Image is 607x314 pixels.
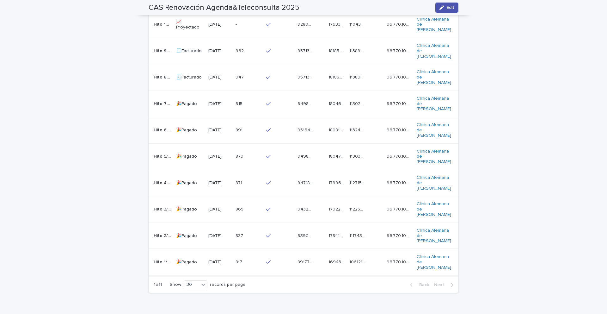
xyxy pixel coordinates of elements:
[405,282,432,288] button: Back
[328,258,346,265] p: 16943762
[154,258,172,265] p: Hito 1/12
[417,122,451,138] a: Clinica Alemana de [PERSON_NAME]
[236,232,244,239] p: 837
[208,22,231,27] p: [DATE]
[417,69,451,85] a: Clinica Alemana de [PERSON_NAME]
[149,3,299,12] h2: CAS Renovación Agenda&Teleconsulta 2025
[149,64,458,91] tr: Hito 8/12Hito 8/12 🧾Facturado[DATE]947947 9571321695713216 1818551118185511 113898727113898727 96...
[176,48,203,54] p: 🧾Facturado
[387,47,413,54] p: 96.770.100-9
[149,277,167,292] p: 1 of 1
[349,179,366,186] p: 112715365
[297,153,315,159] p: 94989094
[328,47,346,54] p: 18185511
[417,149,451,165] a: Clinica Alemana de [PERSON_NAME]
[210,282,246,287] p: records per page
[149,196,458,223] tr: Hito 3/12Hito 3/12 🎉Pagado[DATE]865865 9432790094327900 1792230117922301 112250201112250201 96.77...
[446,5,454,10] span: Edit
[176,260,203,265] p: 🎉Pagado
[176,101,203,107] p: 🎉Pagado
[387,100,413,107] p: 96.770.100-9
[154,205,172,212] p: Hito 3/12
[149,223,458,249] tr: Hito 2/12Hito 2/12 🎉Pagado[DATE]837837 9390248893902488 1784147317841473 111743961111743961 96.77...
[328,126,346,133] p: 18081231
[328,205,346,212] p: 17922301
[387,205,413,212] p: 96.770.100-9
[349,100,366,107] p: 113028830
[154,179,172,186] p: Hito 4/12
[328,153,346,159] p: 18047928
[387,126,413,133] p: 96.770.100-9
[149,38,458,64] tr: Hito 9/12Hito 9/12 🧾Facturado[DATE]962962 9571321695713216 1818551118185511 113898727113898727 96...
[328,179,346,186] p: 17996571
[434,283,448,287] span: Next
[432,282,458,288] button: Next
[236,47,245,54] p: 962
[208,154,231,159] p: [DATE]
[435,3,458,13] button: Edit
[208,260,231,265] p: [DATE]
[154,100,172,107] p: Hito 7/12
[417,228,451,244] a: Clinica Alemana de [PERSON_NAME]
[387,179,413,186] p: 96.770.100-9
[208,233,231,239] p: [DATE]
[176,19,203,30] p: 📈Proyectado
[349,47,366,54] p: 113898727
[236,258,243,265] p: 817
[349,21,366,27] p: 110438264
[208,101,231,107] p: [DATE]
[154,73,172,80] p: Hito 8/12
[176,207,203,212] p: 🎉Pagado
[154,153,172,159] p: Hito 5/12
[154,47,172,54] p: Hito 9/12
[387,153,413,159] p: 96.770.100-9
[349,205,366,212] p: 112250201
[297,258,315,265] p: 89177694
[349,126,366,133] p: 113245605
[328,21,346,27] p: 17633000
[236,73,245,80] p: 947
[154,232,172,239] p: Hito 2/12
[176,154,203,159] p: 🎉Pagado
[154,21,172,27] p: Hito 10/12
[236,100,244,107] p: 915
[149,91,458,117] tr: Hito 7/12Hito 7/12 🎉Pagado[DATE]915915 9498221094982210 1804662018046620 113028830113028830 96.77...
[349,153,366,159] p: 113037022
[208,180,231,186] p: [DATE]
[208,207,231,212] p: [DATE]
[176,180,203,186] p: 🎉Pagado
[328,232,346,239] p: 17841473
[349,232,366,239] p: 111743961
[208,75,231,80] p: [DATE]
[297,100,315,107] p: 94982210
[149,117,458,143] tr: Hito 6/12Hito 6/12 🎉Pagado[DATE]891891 9516437495164374 1808123118081231 113245605113245605 96.77...
[417,254,451,270] a: Clinica Alemana de [PERSON_NAME]
[328,73,346,80] p: 18185511
[176,75,203,80] p: 🧾Facturado
[297,47,315,54] p: 95713216
[176,233,203,239] p: 🎉Pagado
[417,43,451,59] a: Clinica Alemana de [PERSON_NAME]
[236,205,245,212] p: 865
[208,48,231,54] p: [DATE]
[417,175,451,191] a: Clinica Alemana de [PERSON_NAME]
[387,21,413,27] p: 96.770.100-9
[184,281,199,288] div: 30
[297,179,315,186] p: 94718794
[297,126,315,133] p: 95164374
[387,258,413,265] p: 96.770.100-9
[297,73,315,80] p: 95713216
[149,249,458,275] tr: Hito 1/12Hito 1/12 🎉Pagado[DATE]817817 8917769489177694 1694376216943762 106121456106121456 96.77...
[149,11,458,38] tr: Hito 10/12Hito 10/12 📈Proyectado[DATE]-- 9280526492805264 1763300017633000 110438264110438264 96....
[176,128,203,133] p: 🎉Pagado
[387,232,413,239] p: 96.770.100-9
[417,96,451,112] a: Clinica Alemana de [PERSON_NAME]
[236,153,245,159] p: 879
[297,205,315,212] p: 94327900
[417,17,451,33] a: Clinica Alemana de [PERSON_NAME]
[208,128,231,133] p: [DATE]
[149,143,458,170] tr: Hito 5/12Hito 5/12 🎉Pagado[DATE]879879 9498909494989094 1804792818047928 113037022113037022 96.77...
[297,21,315,27] p: 92805264
[236,21,238,27] p: -
[170,282,181,287] p: Show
